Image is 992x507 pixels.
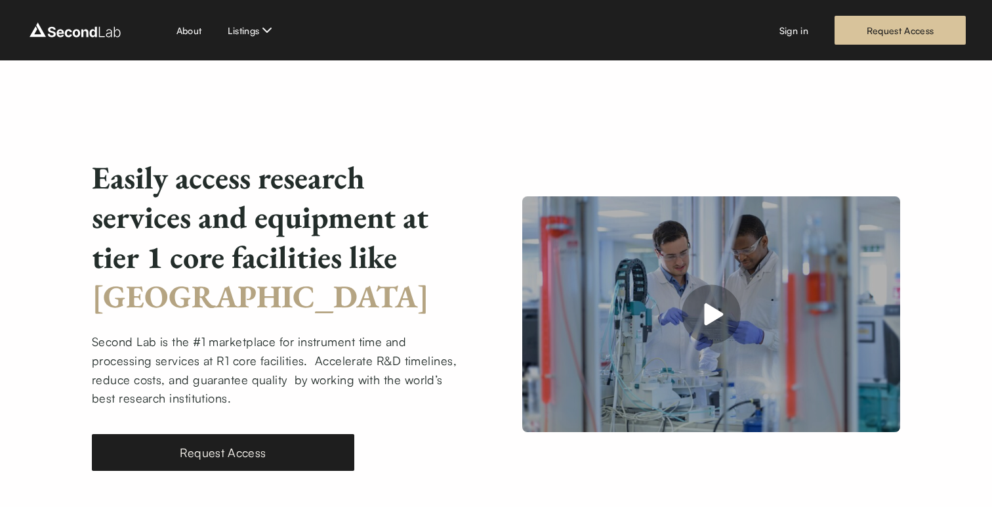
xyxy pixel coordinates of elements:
[779,24,808,37] a: Sign in
[228,22,275,38] button: Listings
[92,158,470,317] h1: Easily access research services and equipment at tier 1 core facilities like
[835,16,966,45] a: Request Access
[92,332,470,408] div: Second Lab is the #1 marketplace for instrument time and processing services at R1 core facilitie...
[92,276,429,317] span: [GEOGRAPHIC_DATA]
[697,300,725,328] img: play
[26,20,124,41] img: logo
[92,434,354,471] a: Request Access
[176,24,202,37] a: About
